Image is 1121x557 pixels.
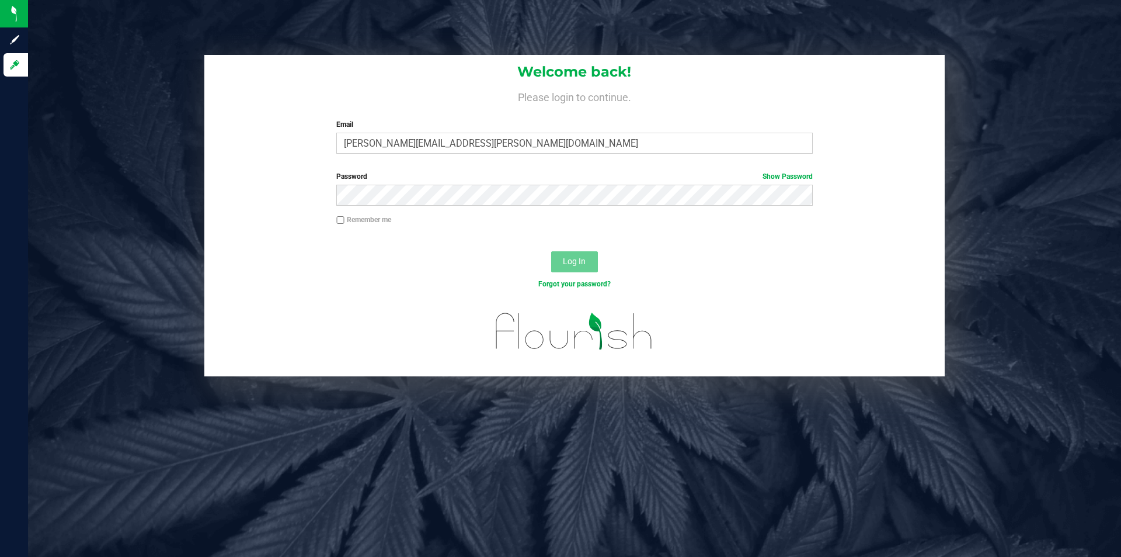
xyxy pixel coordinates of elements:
[204,89,945,103] h4: Please login to continue.
[551,251,598,272] button: Log In
[9,34,20,46] inline-svg: Sign up
[482,302,667,361] img: flourish_logo.svg
[763,172,813,181] a: Show Password
[336,119,812,130] label: Email
[563,257,586,266] span: Log In
[538,280,611,288] a: Forgot your password?
[336,216,344,224] input: Remember me
[336,215,391,225] label: Remember me
[9,59,20,71] inline-svg: Log in
[336,172,367,181] span: Password
[204,64,945,79] h1: Welcome back!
